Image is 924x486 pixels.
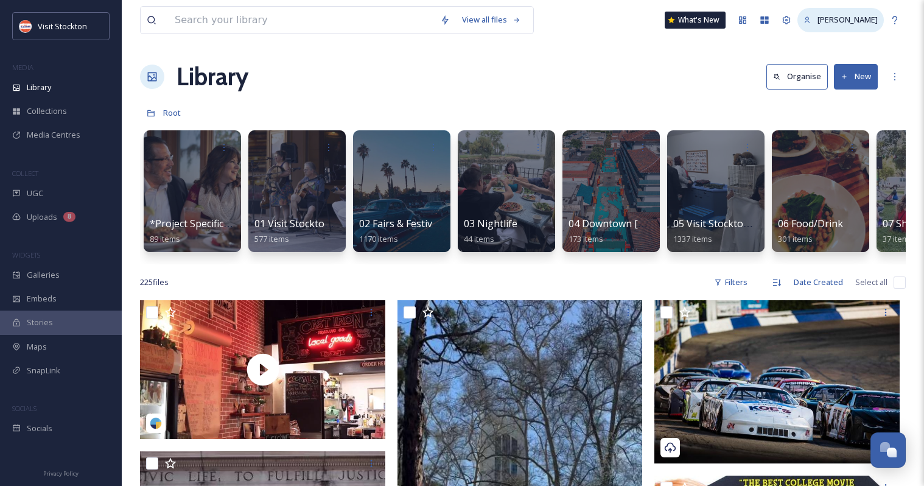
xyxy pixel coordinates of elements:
[254,218,373,244] a: 01 Visit Stockton/Lifestyle577 items
[464,217,517,230] span: 03 Nightlife
[27,105,67,117] span: Collections
[456,8,527,32] a: View all files
[43,465,79,480] a: Privacy Policy
[140,276,169,288] span: 225 file s
[43,470,79,477] span: Privacy Policy
[12,404,37,413] span: SOCIALS
[27,341,47,353] span: Maps
[27,129,80,141] span: Media Centres
[569,217,732,230] span: 04 Downtown [GEOGRAPHIC_DATA]
[19,20,32,32] img: unnamed.jpeg
[27,269,60,281] span: Galleries
[12,169,38,178] span: COLLECT
[150,217,260,230] span: *Project Specific Albums
[766,64,834,89] a: Organise
[654,300,900,463] img: 99 speedway starting lineup (1).jpg
[169,7,434,33] input: Search your library
[464,233,494,244] span: 44 items
[254,217,373,230] span: 01 Visit Stockton/Lifestyle
[778,233,813,244] span: 301 items
[797,8,884,32] a: [PERSON_NAME]
[27,317,53,328] span: Stories
[150,233,180,244] span: 89 items
[163,105,181,120] a: Root
[569,218,732,244] a: 04 Downtown [GEOGRAPHIC_DATA]173 items
[359,217,445,230] span: 02 Fairs & Festivals
[27,211,57,223] span: Uploads
[63,212,75,222] div: 8
[766,64,828,89] button: Organise
[834,64,878,89] button: New
[140,300,385,438] img: thumbnail
[27,293,57,305] span: Embeds
[883,233,913,244] span: 37 items
[817,14,878,25] span: [PERSON_NAME]
[870,432,906,468] button: Open Chat
[254,233,289,244] span: 577 items
[673,217,782,230] span: 05 Visit Stockton Events
[359,233,398,244] span: 1170 items
[673,233,712,244] span: 1337 items
[27,365,60,376] span: SnapLink
[855,276,887,288] span: Select all
[359,218,445,244] a: 02 Fairs & Festivals1170 items
[38,21,87,32] span: Visit Stockton
[27,423,52,434] span: Socials
[778,217,843,230] span: 06 Food/Drink
[673,218,782,244] a: 05 Visit Stockton Events1337 items
[12,63,33,72] span: MEDIA
[12,250,40,259] span: WIDGETS
[665,12,726,29] a: What's New
[27,188,43,199] span: UGC
[708,270,754,294] div: Filters
[778,218,843,244] a: 06 Food/Drink301 items
[464,218,517,244] a: 03 Nightlife44 items
[788,270,849,294] div: Date Created
[150,417,162,429] img: snapsea-logo.png
[150,218,260,244] a: *Project Specific Albums89 items
[27,82,51,93] span: Library
[163,107,181,118] span: Root
[569,233,603,244] span: 173 items
[177,58,248,95] a: Library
